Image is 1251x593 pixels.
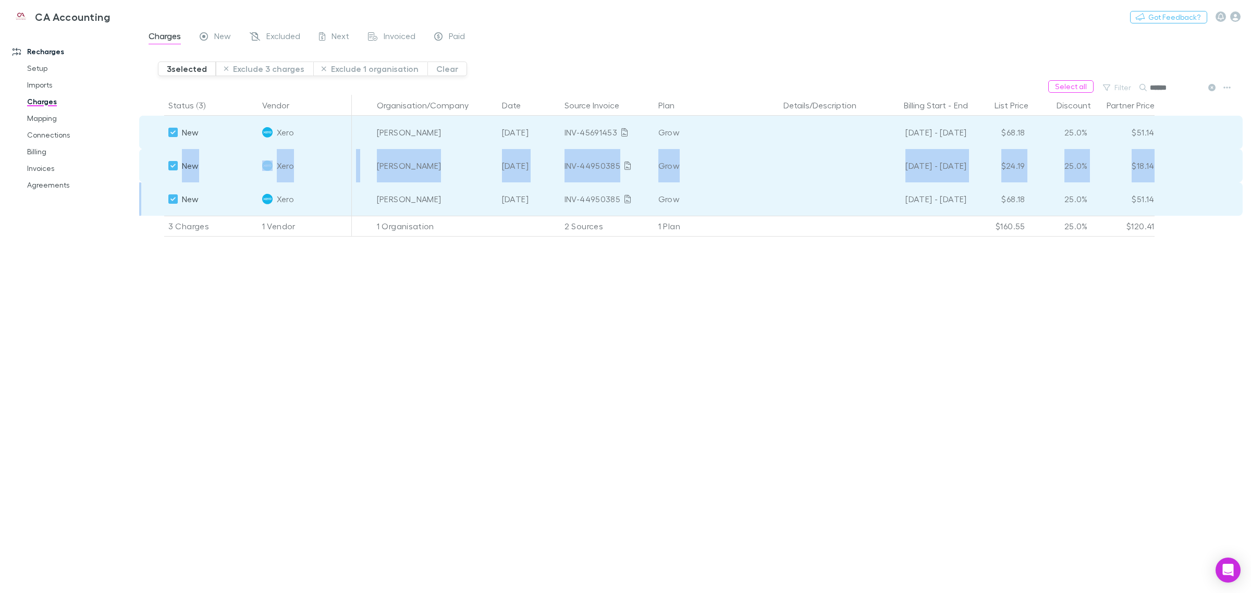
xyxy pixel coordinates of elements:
div: 1 Plan [654,216,779,237]
div: Grow [658,149,775,182]
div: [DATE] [498,116,560,149]
button: Vendor [262,95,302,116]
button: Plan [658,95,687,116]
button: Billing Start [904,95,946,116]
span: Xero [277,182,294,216]
img: CA Accounting's Logo [10,10,31,23]
button: Partner Price [1107,95,1167,116]
span: Paid [449,31,465,44]
div: 3 Charges [164,216,258,237]
span: Next [332,31,349,44]
a: Imports [17,77,147,93]
button: Select all [1048,80,1094,93]
a: Setup [17,60,147,77]
div: 25.0% [1029,182,1092,216]
div: $51.14 [1092,116,1155,149]
div: [DATE] [498,182,560,216]
button: Details/Description [783,95,869,116]
a: CA Accounting [4,4,116,29]
span: Excluded [266,31,300,44]
a: Mapping [17,110,147,127]
a: Agreements [17,177,147,193]
div: INV-44950385 [565,149,650,182]
button: Status (3) [168,95,218,116]
span: Charges [149,31,181,44]
button: 3selected [158,61,216,76]
div: $18.14 [1092,149,1155,182]
div: $24.19 [967,149,1029,182]
div: $120.41 [1092,216,1155,237]
button: Exclude 3 charges [216,61,314,76]
div: Grow [658,182,775,216]
button: Clear [427,61,467,76]
div: 25.0% [1029,149,1092,182]
button: Source Invoice [565,95,632,116]
button: Filter [1098,81,1137,94]
button: Date [502,95,533,116]
img: Xero's Logo [262,127,273,138]
img: Xero's Logo [262,194,273,204]
div: INV-45691453 [565,116,650,149]
span: Invoiced [384,31,415,44]
div: 1 Vendor [258,216,352,237]
span: New [182,127,199,137]
div: INV-44950385 [565,182,650,216]
div: [DATE] - [DATE] [877,116,967,149]
div: Grow [658,116,775,149]
div: 25.0% [1029,216,1092,237]
a: Billing [17,143,147,160]
button: End [954,95,968,116]
button: Exclude 1 organisation [313,61,427,76]
div: [DATE] - [DATE] [877,182,967,216]
button: List Price [995,95,1041,116]
a: Recharges [2,43,147,60]
div: $51.14 [1092,182,1155,216]
div: [PERSON_NAME] [377,149,494,182]
div: [PERSON_NAME] [377,182,494,216]
span: New [182,160,199,170]
img: Xero's Logo [262,160,273,171]
div: - [877,95,978,116]
h3: CA Accounting [35,10,110,23]
a: Invoices [17,160,147,177]
div: $160.55 [967,216,1029,237]
div: [PERSON_NAME] [377,116,494,149]
div: Open Intercom Messenger [1216,558,1241,583]
div: 25.0% [1029,116,1092,149]
div: [DATE] - [DATE] [877,149,967,182]
button: Discount [1057,95,1103,116]
button: Organisation/Company [377,95,481,116]
div: $68.18 [967,182,1029,216]
span: Xero [277,149,294,182]
div: 2 Sources [560,216,654,237]
a: Charges [17,93,147,110]
span: Xero [277,116,294,149]
span: New [182,194,199,204]
div: [DATE] [498,149,560,182]
button: Got Feedback? [1130,11,1207,23]
div: $68.18 [967,116,1029,149]
span: New [214,31,231,44]
a: Connections [17,127,147,143]
div: 1 Organisation [373,216,498,237]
